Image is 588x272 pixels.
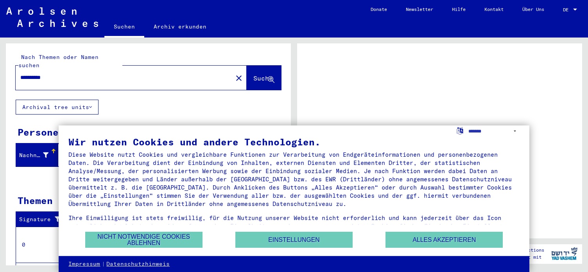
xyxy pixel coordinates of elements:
[468,125,520,137] select: Sprache auswählen
[16,144,59,166] mat-header-cell: Nachname
[18,193,53,208] div: Themen
[6,7,98,27] img: Arolsen_neg.svg
[247,66,281,90] button: Suche
[385,232,503,248] button: Alles akzeptieren
[19,215,64,224] div: Signature
[104,17,144,38] a: Suchen
[234,73,244,83] mat-icon: close
[19,213,72,226] div: Signature
[106,260,170,268] a: Datenschutzhinweis
[144,17,216,36] a: Archiv erkunden
[235,232,353,248] button: Einstellungen
[563,7,572,13] span: DE
[16,227,70,263] td: 0
[231,70,247,86] button: Clear
[550,244,579,263] img: yv_logo.png
[18,125,65,139] div: Personen
[16,100,99,115] button: Archival tree units
[19,151,48,159] div: Nachname
[253,74,273,82] span: Suche
[68,214,519,238] div: Ihre Einwilligung ist stets freiwillig, für die Nutzung unserer Website nicht erforderlich und ka...
[18,54,99,69] mat-label: Nach Themen oder Namen suchen
[68,260,100,268] a: Impressum
[19,149,58,161] div: Nachname
[68,137,519,147] div: Wir nutzen Cookies und andere Technologien.
[85,232,203,248] button: Nicht notwendige Cookies ablehnen
[68,150,519,208] div: Diese Website nutzt Cookies und vergleichbare Funktionen zur Verarbeitung von Endgeräteinformatio...
[456,127,464,134] label: Sprache auswählen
